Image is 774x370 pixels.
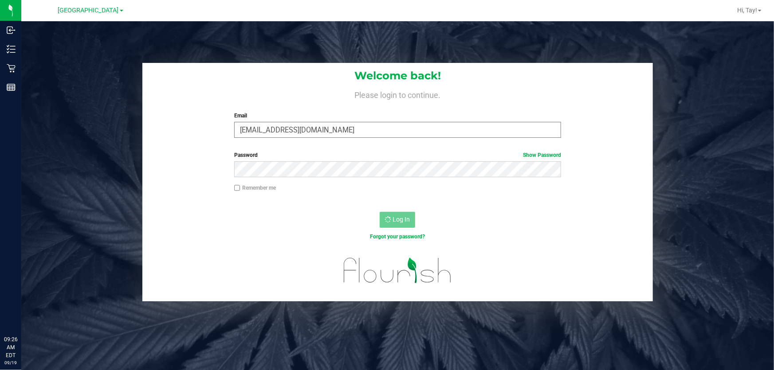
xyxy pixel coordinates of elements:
p: 09:26 AM EDT [4,335,17,359]
span: Hi, Tay! [737,7,757,14]
h1: Welcome back! [142,70,653,82]
h4: Please login to continue. [142,89,653,99]
inline-svg: Reports [7,83,16,92]
label: Remember me [234,184,276,192]
a: Show Password [523,152,561,158]
span: [GEOGRAPHIC_DATA] [58,7,119,14]
span: Password [234,152,258,158]
span: Log In [393,216,410,223]
inline-svg: Inventory [7,45,16,54]
inline-svg: Retail [7,64,16,73]
label: Email [234,112,562,120]
img: flourish_logo.svg [334,250,462,291]
input: Remember me [234,185,240,191]
p: 09/19 [4,359,17,366]
button: Log In [380,212,415,228]
inline-svg: Inbound [7,26,16,35]
a: Forgot your password? [370,234,425,240]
